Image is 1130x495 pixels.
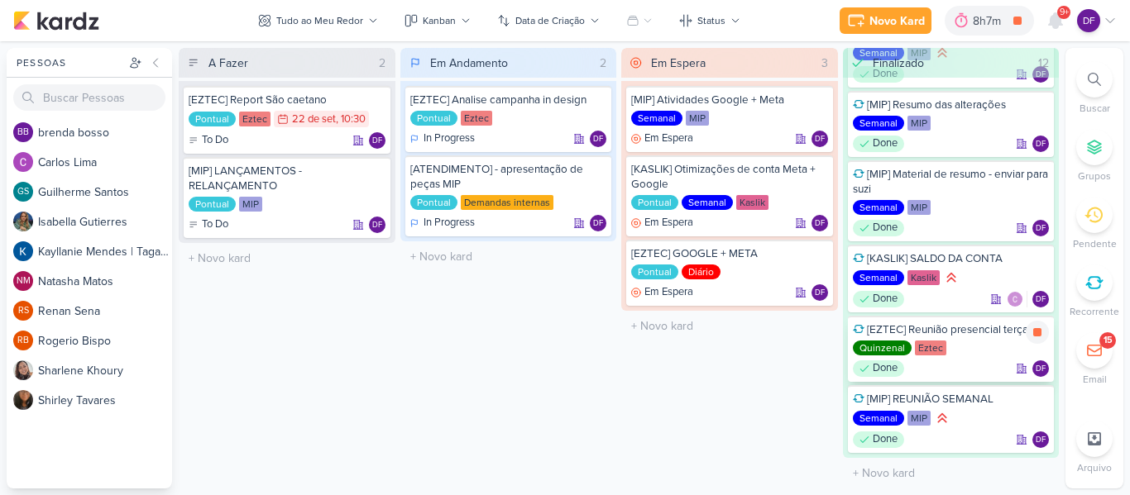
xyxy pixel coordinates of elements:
div: Responsável: Diego Freitas [1032,291,1049,307]
div: Diego Freitas [369,217,385,233]
div: [MIP] REUNIÃO SEMANAL [853,392,1050,407]
div: Responsável: Diego Freitas [812,284,828,301]
div: Diego Freitas [1032,136,1049,152]
p: Em Espera [644,131,693,147]
div: Diego Freitas [1032,291,1049,307]
p: RB [17,336,29,345]
div: K a y l l a n i e M e n d e s | T a g a w a [38,243,172,260]
div: 15 [1104,334,1113,347]
div: Semanal [853,200,904,215]
p: DF [372,221,382,230]
div: Responsável: Diego Freitas [590,215,606,231]
input: + Novo kard [404,245,614,269]
p: DF [593,220,603,228]
div: Kaslik [907,270,940,285]
div: Responsável: Diego Freitas [1032,360,1049,377]
p: DF [1036,365,1046,374]
p: Done [873,220,898,236]
div: Responsável: Diego Freitas [1032,220,1049,236]
div: [MIP] Material de resumo - enviar para suzi [853,167,1050,197]
div: 3 [815,55,835,72]
p: RS [18,307,29,316]
div: Done [853,220,904,236]
p: To Do [202,217,228,233]
div: Diego Freitas [1077,9,1100,32]
div: Responsável: Diego Freitas [590,131,606,147]
p: To Do [202,132,228,149]
div: Diego Freitas [812,284,828,301]
div: Done [853,360,904,377]
div: S h i r l e y T a v a r e s [38,392,172,409]
div: Pontual [410,195,457,210]
p: DF [1036,225,1046,233]
img: Kayllanie Mendes | Tagawa [13,241,33,261]
div: N a t a s h a M a t o s [38,273,172,290]
img: Carlos Lima [1007,291,1023,307]
p: DF [815,136,825,144]
p: GS [17,188,29,197]
input: + Novo kard [182,246,392,270]
div: Kaslik [736,195,768,210]
div: Done [853,431,904,448]
input: + Novo kard [625,314,835,338]
span: 9+ [1060,6,1069,19]
p: Recorrente [1070,304,1119,319]
p: Em Espera [644,284,693,301]
div: Diego Freitas [1032,360,1049,377]
p: In Progress [424,215,475,231]
div: , 10:30 [336,114,366,125]
div: Diego Freitas [590,131,606,147]
div: Semanal [682,195,733,210]
div: Eztec [461,111,492,126]
div: Novo Kard [869,12,925,30]
div: Pontual [410,111,457,126]
div: S h a r l e n e K h o u r y [38,362,172,379]
img: Isabella Gutierres [13,212,33,231]
p: Grupos [1078,169,1111,183]
div: Quinzenal [853,340,912,355]
div: Eztec [915,340,946,355]
div: Responsável: Diego Freitas [369,132,385,149]
p: DF [1036,436,1046,445]
div: Diego Freitas [590,215,606,231]
div: Guilherme Santos [13,182,33,202]
p: DF [372,137,382,145]
div: Diego Freitas [812,215,828,231]
button: Novo Kard [840,7,931,34]
div: In Progress [410,215,475,231]
div: A Fazer [208,55,248,72]
div: 2 [372,55,392,72]
p: Em Espera [644,215,693,231]
li: Ctrl + F [1065,61,1123,116]
div: Rogerio Bispo [13,331,33,350]
div: Prioridade Alta [943,269,960,286]
div: G u i l h e r m e S a n t o s [38,183,172,201]
div: [ATENDIMENTO] - apresentação de peças MIP [410,162,607,192]
div: Done [853,291,904,307]
div: Em Espera [631,215,693,231]
div: Finalizado [873,55,924,72]
img: Carlos Lima [13,152,33,172]
div: MIP [686,111,709,126]
div: Em Espera [631,131,693,147]
div: Diário [682,264,721,279]
div: R e n a n S e n a [38,302,172,320]
div: Semanal [631,111,682,126]
p: DF [1036,71,1046,79]
div: Responsável: Diego Freitas [1032,431,1049,448]
p: DF [1036,296,1046,304]
p: Done [873,431,898,448]
p: NM [17,277,31,286]
p: Arquivo [1077,460,1112,475]
div: Semanal [853,411,904,426]
p: DF [1036,140,1046,149]
div: [MIP] LANÇAMENTOS - RELANÇAMENTO [189,164,385,193]
div: 8h7m [973,12,1006,30]
div: R o g e r i o B i s p o [38,332,172,350]
div: [EZTEC] GOOGLE + META [631,246,828,261]
div: Parar relógio [1026,321,1049,344]
div: Diego Freitas [1032,431,1049,448]
div: Em Espera [631,284,693,301]
div: Responsável: Diego Freitas [812,215,828,231]
div: Pontual [189,197,236,212]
